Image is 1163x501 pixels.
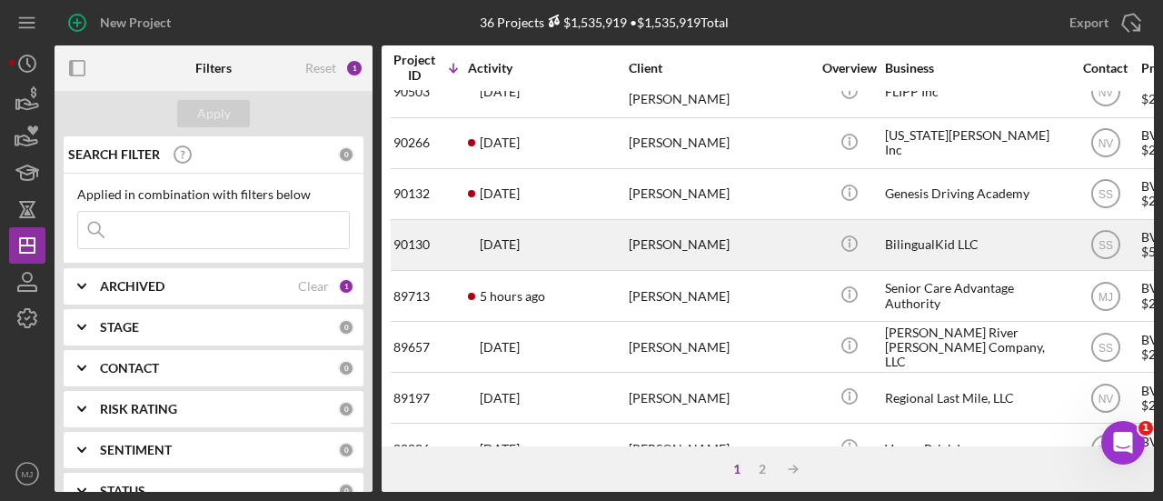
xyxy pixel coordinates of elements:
[100,484,145,498] b: STATUS
[77,187,350,202] div: Applied in combination with filters below
[1069,5,1108,41] div: Export
[393,53,435,82] div: Project ID
[1098,290,1113,303] text: MJ
[629,374,810,422] div: [PERSON_NAME]
[338,146,354,163] div: 0
[629,221,810,269] div: [PERSON_NAME]
[393,170,466,218] div: 90132
[480,442,520,456] time: 2025-09-30 15:04
[393,119,466,167] div: 90266
[629,68,810,116] div: Raytosha "Raye" [PERSON_NAME]
[338,360,354,376] div: 0
[750,462,775,476] div: 2
[885,119,1067,167] div: [US_STATE][PERSON_NAME] Inc
[885,61,1067,75] div: Business
[197,100,231,127] div: Apply
[100,279,164,294] b: ARCHIVED
[544,15,627,30] div: $1,535,919
[885,425,1067,473] div: VroomBrick Inc.
[885,272,1067,320] div: Senior Care Advantage Authority
[480,135,520,150] time: 2025-10-09 17:28
[1098,341,1112,354] text: SS
[468,61,627,75] div: Activity
[1098,443,1113,456] text: NV
[629,323,810,371] div: [PERSON_NAME]
[305,61,336,75] div: Reset
[177,100,250,127] button: Apply
[100,5,171,41] div: New Project
[885,170,1067,218] div: Genesis Driving Academy
[345,59,363,77] div: 1
[338,483,354,499] div: 0
[22,469,34,479] text: MJ
[100,361,159,376] b: CONTACT
[338,442,354,458] div: 0
[195,61,232,75] b: Filters
[393,374,466,422] div: 89197
[1101,421,1145,465] iframe: Intercom live chat
[480,237,520,252] time: 2025-09-30 20:50
[1098,392,1113,405] text: NV
[1071,61,1139,75] div: Contact
[100,320,139,335] b: STAGE
[629,272,810,320] div: [PERSON_NAME]
[629,119,810,167] div: [PERSON_NAME]
[68,147,160,162] b: SEARCH FILTER
[1098,86,1113,99] text: NV
[1098,239,1112,252] text: SS
[1138,421,1153,436] span: 1
[480,15,729,30] div: 36 Projects • $1,535,919 Total
[885,68,1067,116] div: FLIPP Inc
[393,272,466,320] div: 89713
[480,85,520,99] time: 2025-09-28 23:13
[338,319,354,336] div: 0
[338,401,354,417] div: 0
[629,61,810,75] div: Client
[1051,5,1154,41] button: Export
[480,391,520,406] time: 2025-09-25 14:54
[815,61,883,75] div: Overview
[338,278,354,295] div: 1
[393,323,466,371] div: 89657
[100,443,172,457] b: SENTIMENT
[724,462,750,476] div: 1
[885,323,1067,371] div: [PERSON_NAME] River [PERSON_NAME] Company, LLC
[480,340,520,355] time: 2025-08-27 15:59
[9,456,45,492] button: MJ
[393,221,466,269] div: 90130
[55,5,189,41] button: New Project
[298,279,329,294] div: Clear
[1098,188,1112,201] text: SS
[885,221,1067,269] div: BilingualKid LLC
[393,68,466,116] div: 90503
[100,402,177,416] b: RISK RATING
[480,186,520,201] time: 2025-09-24 12:28
[480,289,545,304] time: 2025-10-14 15:19
[1098,137,1113,150] text: NV
[393,425,466,473] div: 88886
[885,374,1067,422] div: Regional Last Mile, LLC
[629,170,810,218] div: [PERSON_NAME]
[629,425,810,473] div: [PERSON_NAME]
